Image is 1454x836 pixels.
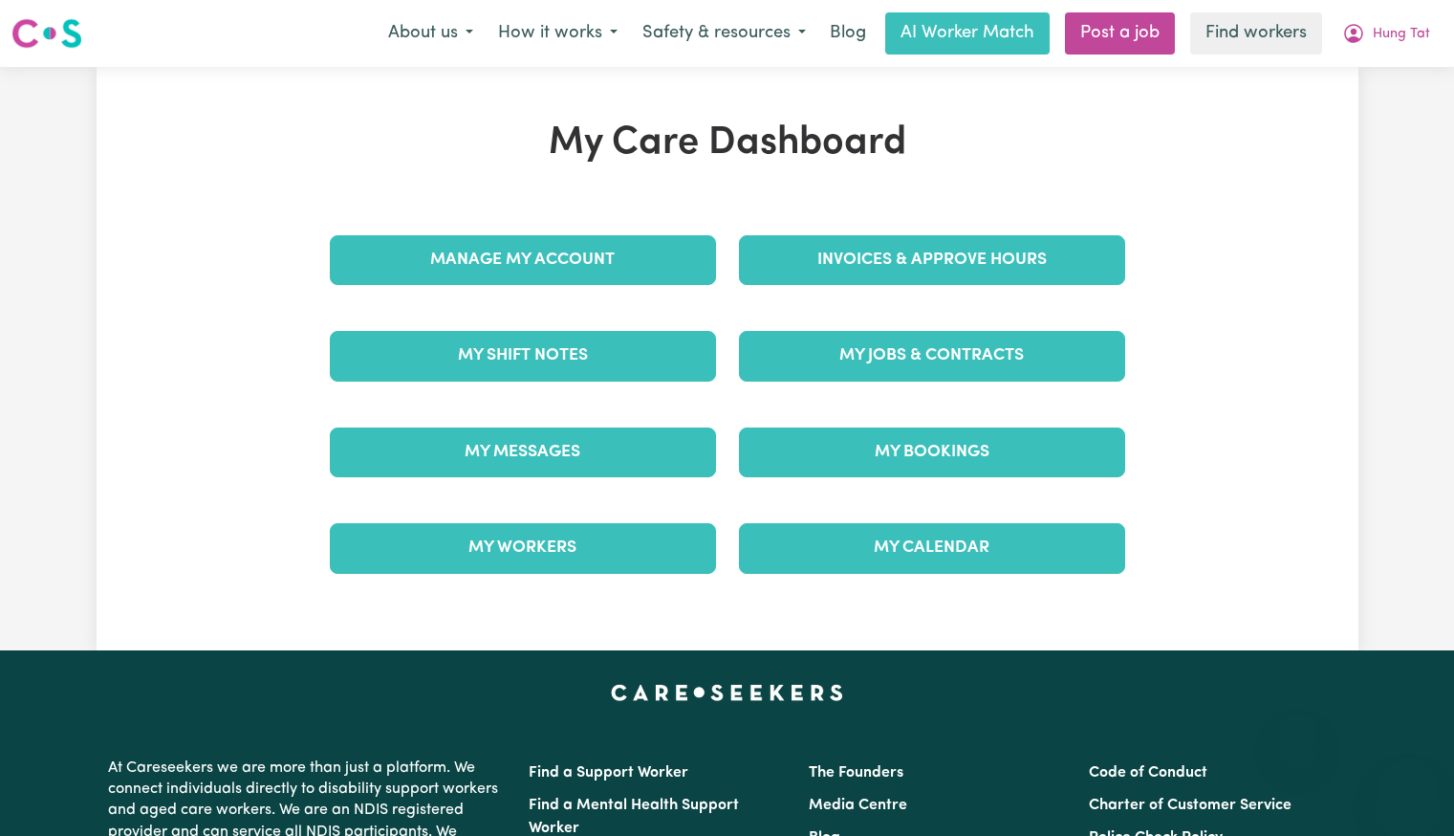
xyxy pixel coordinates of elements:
a: AI Worker Match [885,12,1050,55]
button: How it works [486,13,630,54]
a: Careseekers logo [11,11,82,55]
a: Invoices & Approve Hours [739,235,1125,285]
a: Manage My Account [330,235,716,285]
h1: My Care Dashboard [318,121,1137,166]
iframe: Close message [1278,714,1316,752]
a: Post a job [1065,12,1175,55]
button: My Account [1330,13,1443,54]
img: Careseekers logo [11,16,82,51]
span: Hung Tat [1373,24,1430,45]
a: Blog [818,12,878,55]
button: About us [376,13,486,54]
a: Find a Mental Health Support Worker [529,798,739,836]
a: Media Centre [809,798,907,813]
a: My Calendar [739,523,1125,573]
a: Find workers [1190,12,1322,55]
a: My Bookings [739,428,1125,477]
a: Charter of Customer Service [1089,798,1291,813]
a: My Workers [330,523,716,573]
a: Find a Support Worker [529,765,688,781]
button: Safety & resources [630,13,818,54]
a: The Founders [809,765,903,781]
a: My Messages [330,428,716,477]
a: My Jobs & Contracts [739,331,1125,381]
iframe: Button to launch messaging window [1378,759,1439,821]
a: My Shift Notes [330,331,716,381]
a: Careseekers home page [611,685,843,700]
a: Code of Conduct [1089,765,1207,781]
